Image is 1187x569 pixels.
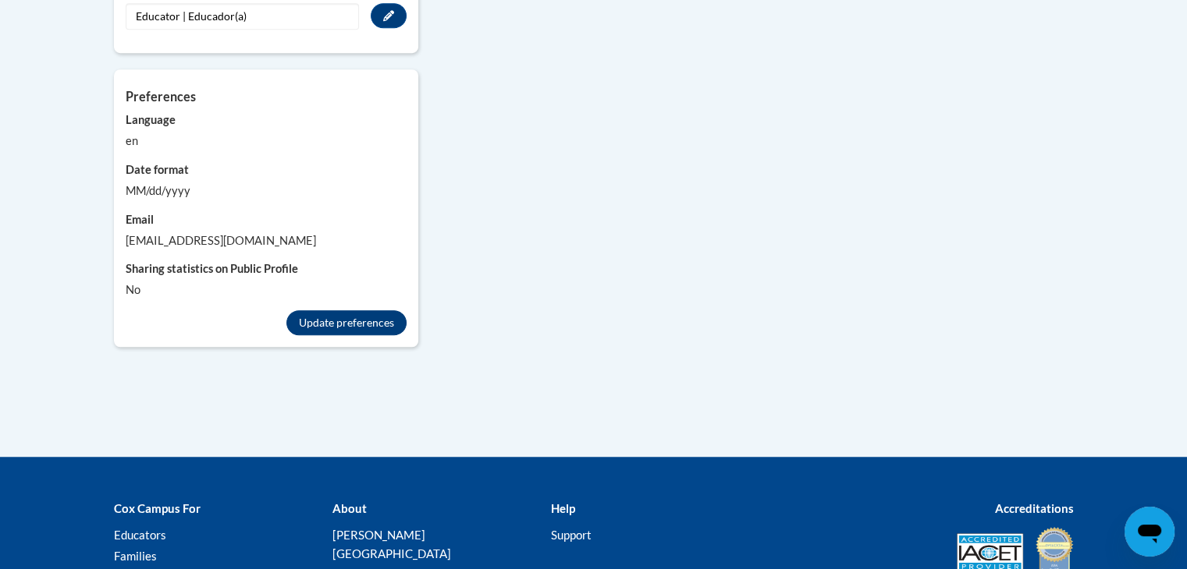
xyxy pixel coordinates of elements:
[332,528,450,560] a: [PERSON_NAME][GEOGRAPHIC_DATA]
[126,161,407,178] label: Date format
[550,528,591,542] a: Support
[126,211,407,228] label: Email
[126,133,407,150] div: en
[550,501,574,515] b: Help
[126,89,407,104] h5: Preferences
[126,182,407,200] div: MM/dd/yyyy
[1125,507,1175,557] iframe: Button to launch messaging window
[126,281,407,299] div: No
[114,549,157,563] a: Families
[126,3,359,30] span: Educator | Educador(a)
[114,528,166,542] a: Educators
[126,232,407,249] div: [EMAIL_ADDRESS][DOMAIN_NAME]
[995,501,1074,515] b: Accreditations
[126,260,407,277] label: Sharing statistics on Public Profile
[126,111,407,129] label: Language
[114,501,201,515] b: Cox Campus For
[332,501,366,515] b: About
[286,310,407,335] button: Update preferences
